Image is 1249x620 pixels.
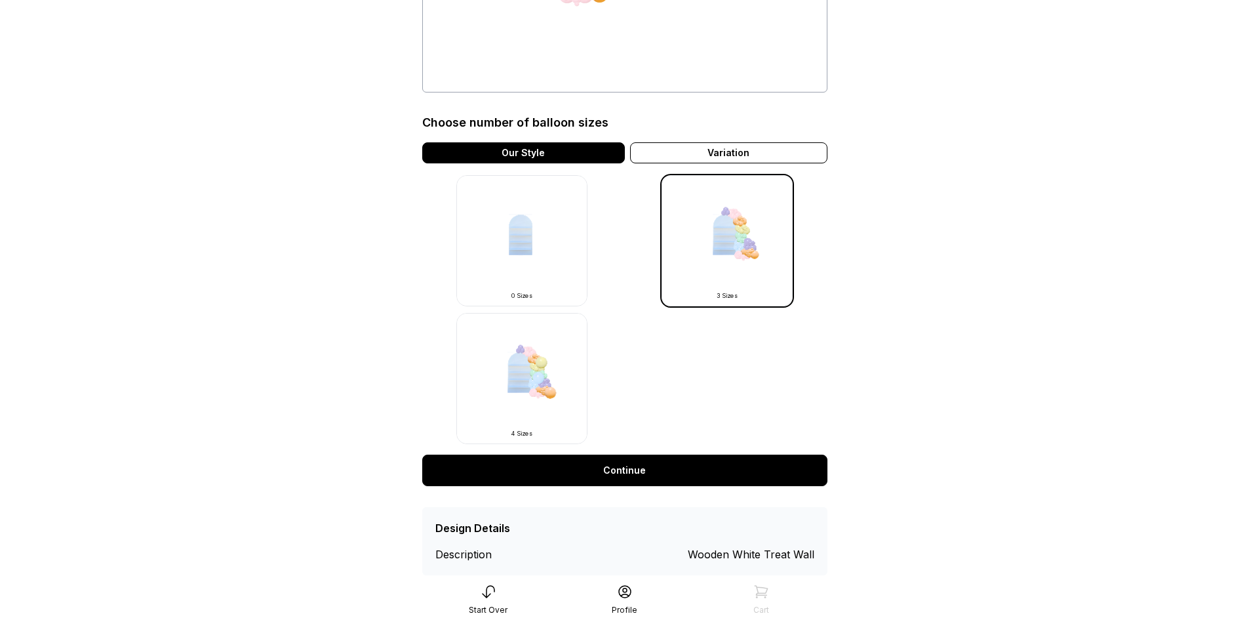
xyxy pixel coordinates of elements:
div: Design Details [435,520,510,536]
a: Continue [422,455,827,486]
div: 3 Sizes [678,292,776,300]
div: 4 Sizes [473,430,571,438]
div: Choose number of balloon sizes [422,114,608,132]
div: Profile [612,605,637,615]
img: - [456,313,587,444]
img: - [662,175,793,306]
div: Cart [753,605,769,615]
div: Variation [630,142,827,163]
img: - [456,175,587,306]
div: Start Over [469,605,507,615]
div: Description [435,547,530,562]
div: Wooden White Treat Wall [688,547,814,562]
div: Our Style [422,142,625,163]
div: 0 Sizes [473,292,571,300]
